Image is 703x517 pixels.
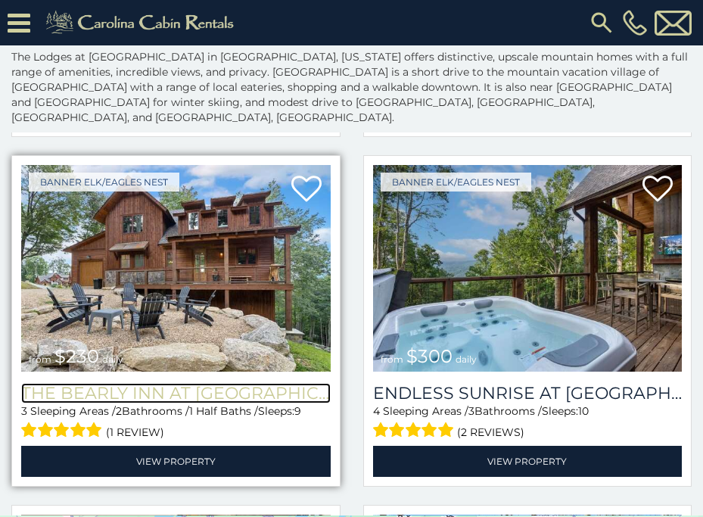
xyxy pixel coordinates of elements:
span: 3 [468,404,474,418]
span: 2 [116,404,122,418]
img: The Bearly Inn at Eagles Nest [21,165,331,372]
h3: The Bearly Inn at Eagles Nest [21,383,331,403]
a: The Bearly Inn at Eagles Nest from $230 daily [21,165,331,372]
span: daily [102,353,123,365]
span: daily [456,353,477,365]
span: $300 [406,345,453,367]
img: Khaki-logo.png [38,8,247,38]
span: 9 [294,404,301,418]
a: Add to favorites [291,174,322,206]
h3: Endless Sunrise at Eagles Nest [373,383,683,403]
div: Sleeping Areas / Bathrooms / Sleeps: [21,403,331,442]
span: $230 [54,345,99,367]
a: Add to favorites [642,174,673,206]
div: Sleeping Areas / Bathrooms / Sleeps: [373,403,683,442]
a: Banner Elk/Eagles Nest [381,173,531,192]
a: The Bearly Inn at [GEOGRAPHIC_DATA] [21,383,331,403]
span: (1 review) [106,422,164,442]
span: 3 [21,404,27,418]
span: 1 Half Baths / [189,404,258,418]
span: (2 reviews) [457,422,524,442]
span: from [381,353,403,365]
img: search-regular.svg [588,9,615,36]
a: View Property [21,446,331,477]
a: View Property [373,446,683,477]
img: Endless Sunrise at Eagles Nest [373,165,683,372]
a: [PHONE_NUMBER] [619,10,651,36]
a: Endless Sunrise at [GEOGRAPHIC_DATA] [373,383,683,403]
a: Endless Sunrise at Eagles Nest from $300 daily [373,165,683,372]
span: from [29,353,51,365]
span: 10 [578,404,589,418]
span: 4 [373,404,380,418]
a: Banner Elk/Eagles Nest [29,173,179,192]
